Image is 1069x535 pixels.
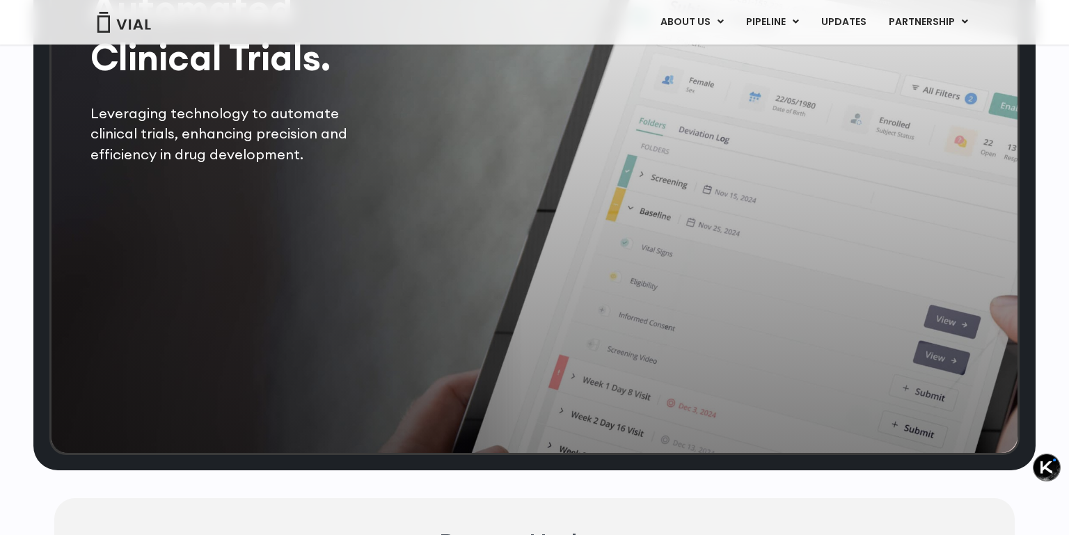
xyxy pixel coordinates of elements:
[810,10,877,34] a: UPDATES
[90,103,381,164] p: Leveraging technology to automate clinical trials, enhancing precision and efficiency in drug dev...
[96,12,152,33] img: Vial Logo
[649,10,734,34] a: ABOUT USMenu Toggle
[735,10,809,34] a: PIPELINEMenu Toggle
[878,10,979,34] a: PARTNERSHIPMenu Toggle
